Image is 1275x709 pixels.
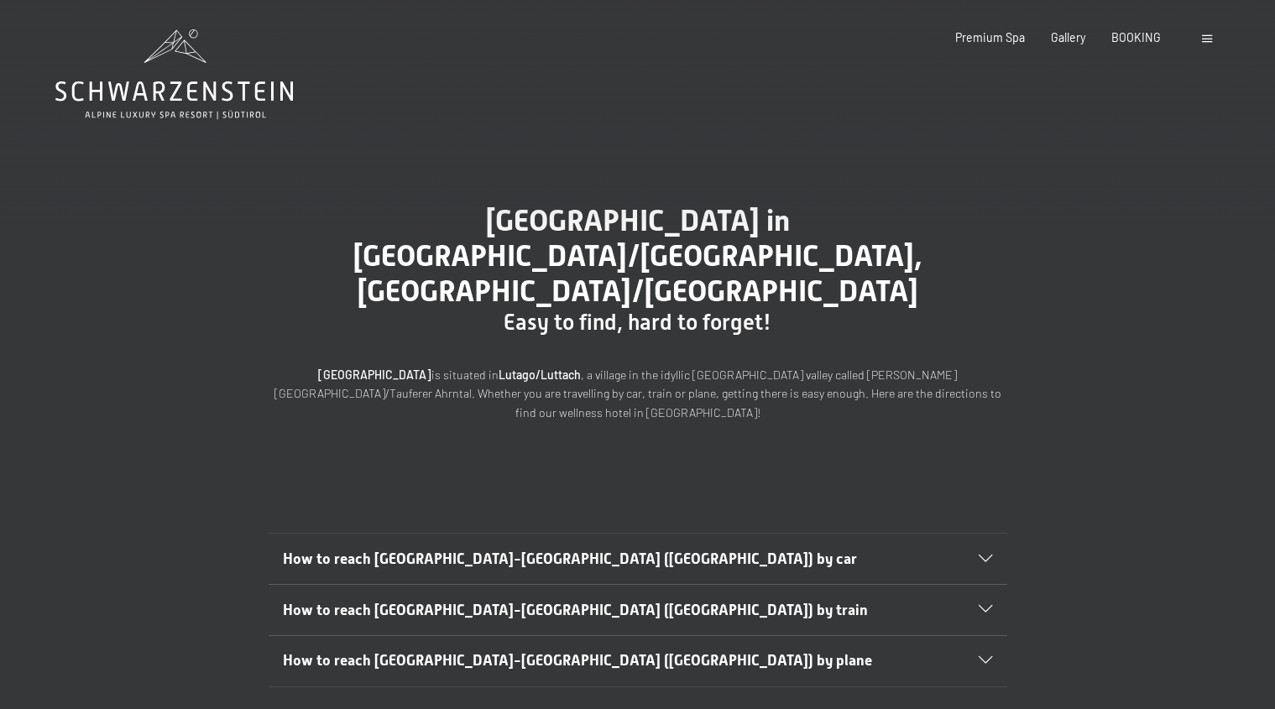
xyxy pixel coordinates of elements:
[1111,30,1161,44] a: BOOKING
[1051,30,1085,44] a: Gallery
[955,30,1025,44] a: Premium Spa
[499,368,581,382] strong: Lutago/Luttach
[504,310,771,335] span: Easy to find, hard to forget!
[269,366,1007,423] p: is situated in , a village in the idyllic [GEOGRAPHIC_DATA] valley called [PERSON_NAME][GEOGRAPHI...
[283,602,868,618] span: How to reach [GEOGRAPHIC_DATA]-[GEOGRAPHIC_DATA] ([GEOGRAPHIC_DATA]) by train
[318,368,431,382] strong: [GEOGRAPHIC_DATA]
[353,203,922,308] span: [GEOGRAPHIC_DATA] in [GEOGRAPHIC_DATA]/[GEOGRAPHIC_DATA], [GEOGRAPHIC_DATA]/[GEOGRAPHIC_DATA]
[283,652,872,669] span: How to reach [GEOGRAPHIC_DATA]-[GEOGRAPHIC_DATA] ([GEOGRAPHIC_DATA]) by plane
[283,550,857,567] span: How to reach [GEOGRAPHIC_DATA]-[GEOGRAPHIC_DATA] ([GEOGRAPHIC_DATA]) by car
